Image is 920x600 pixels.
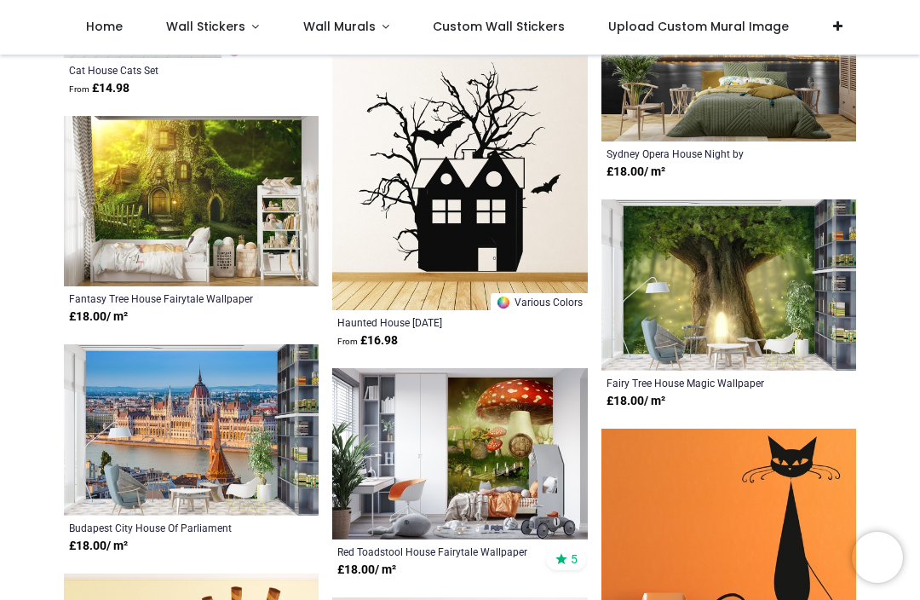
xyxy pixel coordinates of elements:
strong: £ 18.00 / m² [69,309,128,326]
strong: £ 18.00 / m² [337,562,396,579]
span: From [69,84,89,94]
a: Haunted House [DATE] [337,315,533,329]
a: Budapest City House Of Parliament Wallpaper [69,521,265,534]
span: Wall Murals [303,18,376,35]
strong: £ 18.00 / m² [607,164,665,181]
img: Color Wheel [496,295,511,310]
span: Wall Stickers [166,18,245,35]
strong: £ 14.98 [69,80,129,97]
img: Red Toadstool House Fairytale Wall Mural Wallpaper [332,368,587,539]
a: Sydney Opera House Night by [PERSON_NAME] [607,147,802,160]
a: Various Colors [491,293,588,310]
span: 5 [571,551,578,567]
span: Home [86,18,123,35]
iframe: Brevo live chat [852,532,903,583]
strong: £ 18.00 / m² [607,393,665,410]
a: Fairy Tree House Magic Wallpaper [607,376,802,389]
a: Red Toadstool House Fairytale Wallpaper [337,545,533,558]
img: Budapest City House Of Parliament Wall Mural Wallpaper [64,344,319,516]
strong: £ 18.00 / m² [69,538,128,555]
a: Fantasy Tree House Fairytale Wallpaper [69,291,265,305]
img: Haunted House Halloween Wall Sticker [332,55,587,310]
img: Fantasy Tree House Fairytale Wall Mural Wallpaper [64,116,319,287]
span: Upload Custom Mural Image [608,18,789,35]
img: Fairy Tree House Magic Wall Mural Wallpaper [601,199,856,371]
span: Custom Wall Stickers [433,18,565,35]
strong: £ 16.98 [337,332,398,349]
a: Cat House Cats Set [69,63,265,77]
span: From [337,337,358,346]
